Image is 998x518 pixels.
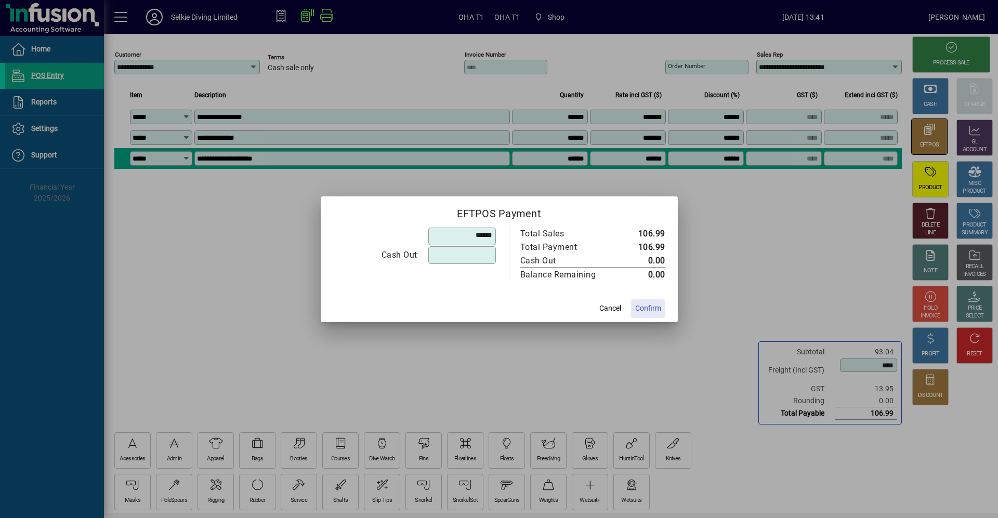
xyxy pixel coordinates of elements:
div: Balance Remaining [520,269,608,281]
td: Total Payment [520,241,618,254]
div: Cash Out [520,255,608,267]
button: Confirm [631,299,665,318]
h2: EFTPOS Payment [321,196,678,227]
td: 0.00 [618,268,665,282]
div: Cash Out [334,249,417,261]
td: 106.99 [618,227,665,241]
button: Cancel [594,299,627,318]
span: Confirm [635,303,661,314]
td: 0.00 [618,254,665,268]
td: Total Sales [520,227,618,241]
td: 106.99 [618,241,665,254]
span: Cancel [599,303,621,314]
